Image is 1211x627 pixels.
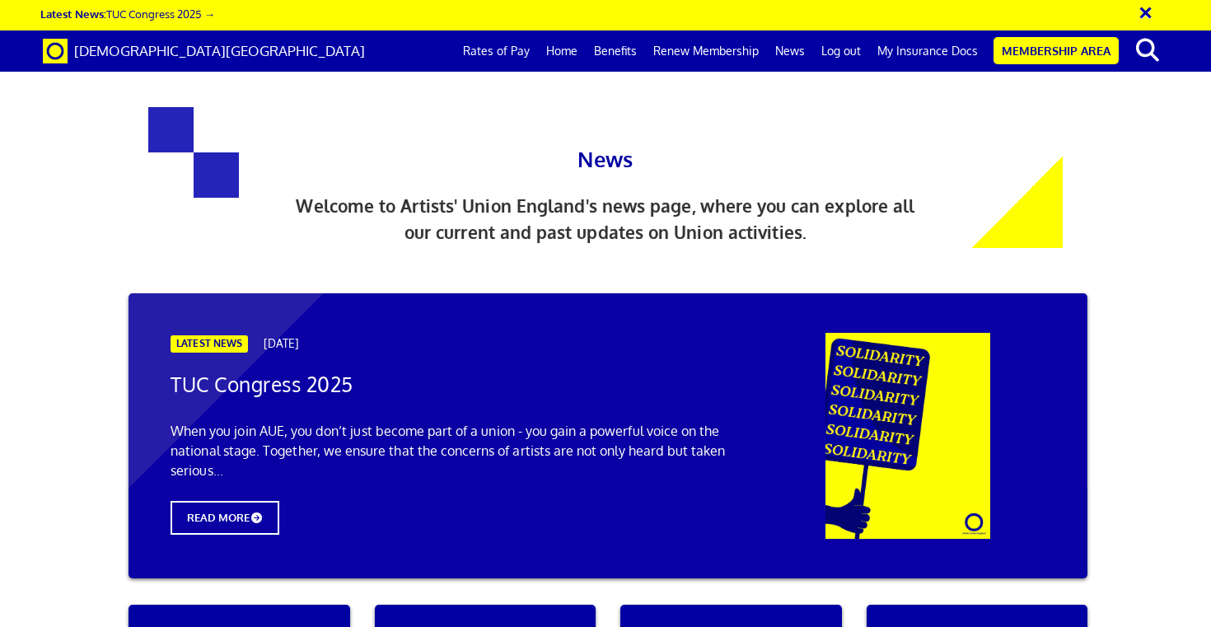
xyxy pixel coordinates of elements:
p: When you join AUE, you don’t just become part of a union - you gain a powerful voice on the natio... [171,421,746,480]
a: Brand [DEMOGRAPHIC_DATA][GEOGRAPHIC_DATA] [30,30,377,72]
a: Latest News:TUC Congress 2025 → [40,7,215,21]
a: Membership Area [994,37,1119,64]
a: Rates of Pay [455,30,538,72]
a: LATEST NEWS [DATE] TUC Congress 2025 When you join AUE, you don’t just become part of a union - y... [116,293,1100,605]
a: Benefits [586,30,645,72]
h1: News [408,107,803,176]
h2: TUC Congress 2025 [171,374,746,396]
a: News [767,30,813,72]
span: [DATE] [264,336,298,350]
a: Log out [813,30,869,72]
strong: Latest News: [40,7,106,21]
button: search [1122,33,1172,68]
span: [DEMOGRAPHIC_DATA][GEOGRAPHIC_DATA] [74,42,365,59]
span: LATEST NEWS [171,335,248,353]
span: READ MORE [171,501,279,535]
span: Welcome to Artists' Union England's news page, where you can explore all our current and past upd... [296,195,914,243]
a: Home [538,30,586,72]
a: My Insurance Docs [869,30,986,72]
a: Renew Membership [645,30,767,72]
